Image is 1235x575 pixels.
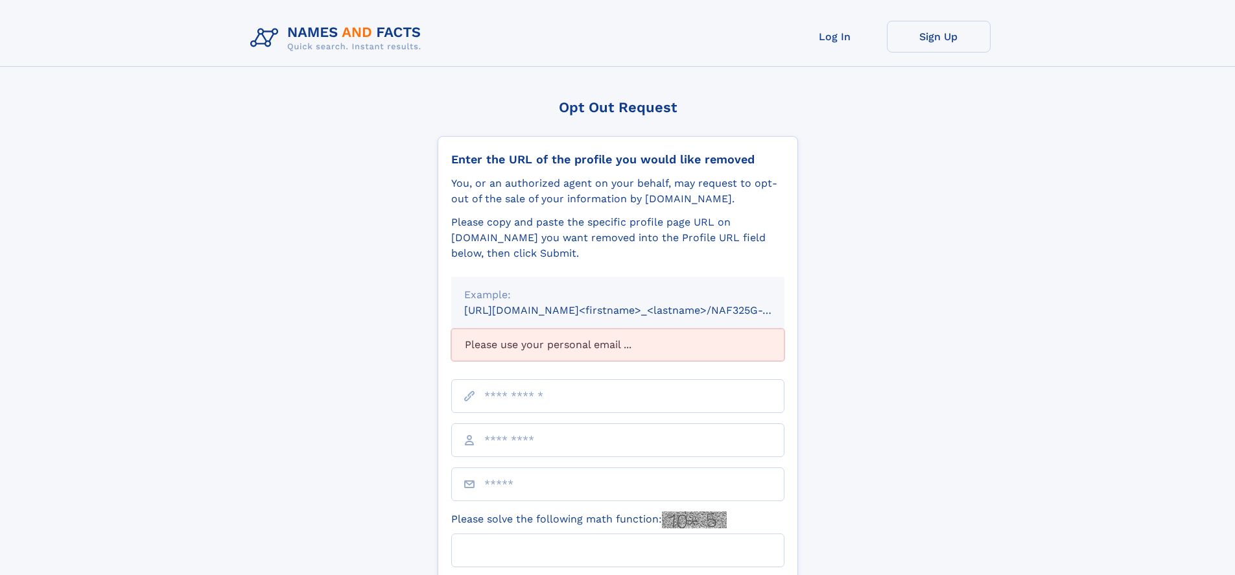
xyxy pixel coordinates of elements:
div: Please use your personal email ... [451,329,784,361]
div: Enter the URL of the profile you would like removed [451,152,784,167]
label: Please solve the following math function: [451,511,727,528]
div: Example: [464,287,771,303]
div: Opt Out Request [438,99,798,115]
small: [URL][DOMAIN_NAME]<firstname>_<lastname>/NAF325G-xxxxxxxx [464,304,809,316]
img: Logo Names and Facts [245,21,432,56]
a: Log In [783,21,887,53]
a: Sign Up [887,21,991,53]
div: You, or an authorized agent on your behalf, may request to opt-out of the sale of your informatio... [451,176,784,207]
div: Please copy and paste the specific profile page URL on [DOMAIN_NAME] you want removed into the Pr... [451,215,784,261]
